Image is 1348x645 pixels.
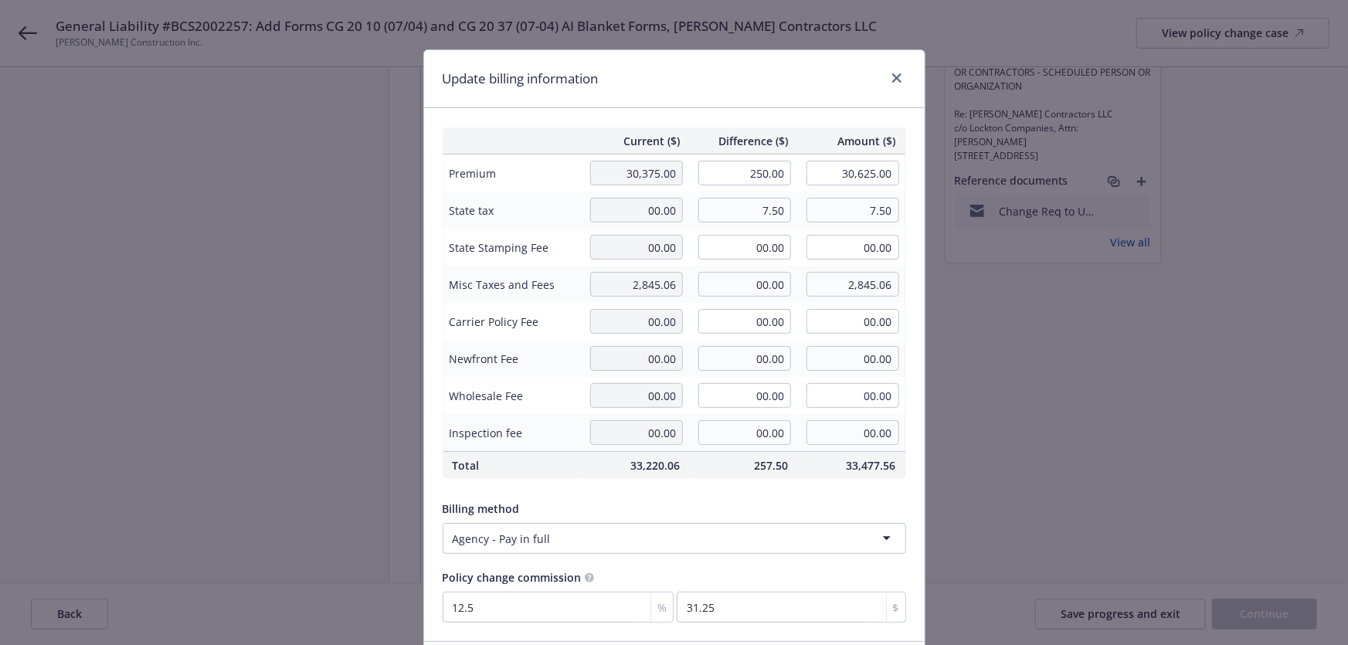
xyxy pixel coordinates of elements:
[443,570,582,585] span: Policy change commission
[698,133,788,149] span: Difference ($)
[443,501,520,516] span: Billing method
[453,457,572,474] span: Total
[888,69,906,87] a: close
[450,202,576,219] span: State tax
[698,457,788,474] span: 257.50
[590,457,680,474] span: 33,220.06
[443,69,599,89] h1: Update billing information
[450,277,576,293] span: Misc Taxes and Fees
[590,133,680,149] span: Current ($)
[806,457,896,474] span: 33,477.56
[806,133,896,149] span: Amount ($)
[450,165,576,182] span: Premium
[450,388,576,404] span: Wholesale Fee
[450,239,576,256] span: State Stamping Fee
[450,351,576,367] span: Newfront Fee
[893,599,899,616] span: $
[450,425,576,441] span: Inspection fee
[657,599,667,616] span: %
[450,314,576,330] span: Carrier Policy Fee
